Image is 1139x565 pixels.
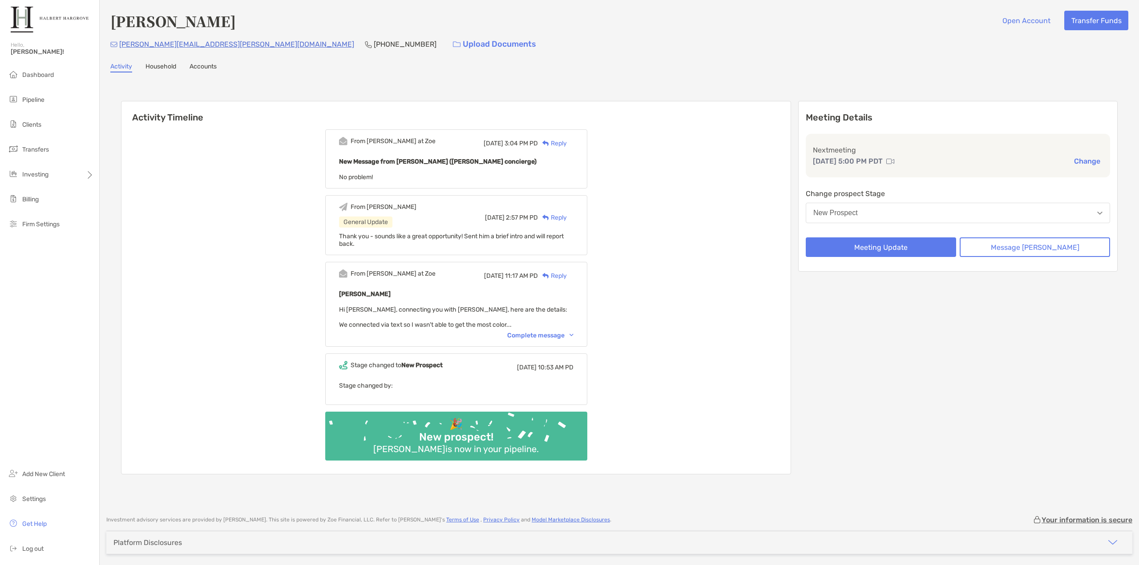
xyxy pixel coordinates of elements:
[370,444,542,454] div: [PERSON_NAME] is now in your pipeline.
[8,468,19,479] img: add_new_client icon
[339,380,574,391] p: Stage changed by:
[416,431,497,444] div: New prospect!
[447,35,542,54] a: Upload Documents
[995,11,1057,30] button: Open Account
[8,493,19,504] img: settings icon
[484,272,504,280] span: [DATE]
[517,364,537,371] span: [DATE]
[813,144,1103,156] p: Next meeting
[339,269,347,278] img: Event icon
[542,140,549,146] img: Reply icon
[339,232,564,248] span: Thank you - sounds like a great opportunity! Sent him a brief intro and will report back.
[806,188,1110,199] p: Change prospect Stage
[538,139,567,148] div: Reply
[8,543,19,553] img: logout icon
[569,334,574,337] img: Chevron icon
[339,306,567,329] span: Hi [PERSON_NAME], connecting you with [PERSON_NAME], here are the details: We connected via text ...
[8,119,19,129] img: clients icon
[886,158,894,165] img: communication type
[22,220,60,228] span: Firm Settings
[22,96,44,104] span: Pipeline
[401,361,443,369] b: New Prospect
[505,140,538,147] span: 3:04 PM PD
[538,213,567,222] div: Reply
[813,156,883,167] p: [DATE] 5:00 PM PDT
[538,364,574,371] span: 10:53 AM PD
[339,216,392,228] div: General Update
[532,517,610,523] a: Model Marketplace Disclosures
[1071,156,1103,166] button: Change
[365,41,372,48] img: Phone Icon
[110,42,117,47] img: Email Icon
[813,209,858,217] div: New Prospect
[1042,516,1132,524] p: Your information is secure
[446,418,466,431] div: 🎉
[505,272,538,280] span: 11:17 AM PD
[542,215,549,220] img: Reply icon
[351,361,443,369] div: Stage changed to
[351,270,436,277] div: From [PERSON_NAME] at Zoe
[145,63,176,72] a: Household
[119,39,354,50] p: [PERSON_NAME][EMAIL_ADDRESS][PERSON_NAME][DOMAIN_NAME]
[11,4,89,36] img: Zoe Logo
[22,71,54,79] span: Dashboard
[106,517,611,523] p: Investment advisory services are provided by [PERSON_NAME] . This site is powered by Zoe Financia...
[446,517,479,523] a: Terms of Use
[22,470,65,478] span: Add New Client
[22,121,41,128] span: Clients
[339,137,347,145] img: Event icon
[110,63,132,72] a: Activity
[506,214,538,221] span: 2:57 PM PD
[121,101,791,123] h6: Activity Timeline
[339,173,373,181] span: No problem!
[374,39,436,50] p: [PHONE_NUMBER]
[8,168,19,179] img: investing icon
[453,41,460,48] img: button icon
[8,193,19,204] img: billing icon
[8,518,19,529] img: get-help icon
[8,94,19,104] img: pipeline icon
[22,171,48,178] span: Investing
[806,112,1110,123] p: Meeting Details
[339,203,347,211] img: Event icon
[8,144,19,154] img: transfers icon
[8,218,19,229] img: firm-settings icon
[22,495,46,503] span: Settings
[22,545,44,553] span: Log out
[484,140,503,147] span: [DATE]
[339,158,537,165] b: New Message from [PERSON_NAME] ([PERSON_NAME] concierge)
[110,11,236,31] h4: [PERSON_NAME]
[806,237,956,257] button: Meeting Update
[22,146,49,153] span: Transfers
[339,290,391,298] b: [PERSON_NAME]
[22,196,39,203] span: Billing
[542,273,549,279] img: Reply icon
[806,203,1110,223] button: New Prospect
[11,48,94,56] span: [PERSON_NAME]!
[960,237,1110,257] button: Message [PERSON_NAME]
[325,412,587,453] img: Confetti
[483,517,520,523] a: Privacy Policy
[1097,212,1103,215] img: Open dropdown arrow
[1064,11,1128,30] button: Transfer Funds
[1107,537,1118,548] img: icon arrow
[8,69,19,80] img: dashboard icon
[22,520,47,528] span: Get Help
[351,137,436,145] div: From [PERSON_NAME] at Zoe
[113,538,182,547] div: Platform Disclosures
[485,214,505,221] span: [DATE]
[507,332,574,339] div: Complete message
[190,63,217,72] a: Accounts
[538,271,567,280] div: Reply
[339,361,347,369] img: Event icon
[351,203,416,211] div: From [PERSON_NAME]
